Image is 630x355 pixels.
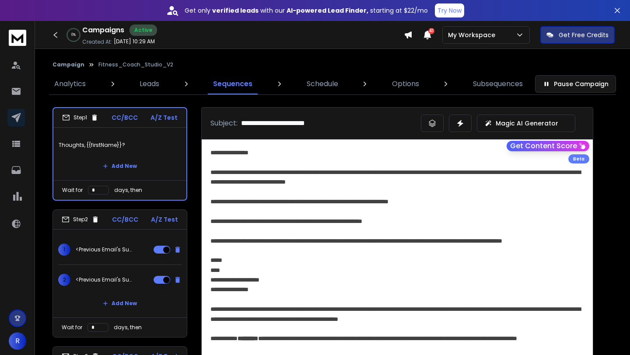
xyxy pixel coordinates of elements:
[112,113,138,122] p: CC/BCC
[134,73,164,94] a: Leads
[559,31,609,39] p: Get Free Credits
[76,276,132,283] p: <Previous Email's Subject>
[129,24,157,36] div: Active
[468,73,528,94] a: Subsequences
[392,79,419,89] p: Options
[62,114,98,122] div: Step 1
[58,274,70,286] span: 2
[9,30,26,46] img: logo
[9,332,26,350] button: R
[208,73,258,94] a: Sequences
[52,61,84,68] button: Campaign
[287,6,368,15] strong: AI-powered Lead Finder,
[96,295,144,312] button: Add New
[59,133,181,157] p: Thoughts, {{firstName}}?
[535,75,616,93] button: Pause Campaign
[185,6,428,15] p: Get only with our starting at $22/mo
[96,157,144,175] button: Add New
[54,79,86,89] p: Analytics
[49,73,91,94] a: Analytics
[114,187,142,194] p: days, then
[71,32,76,38] p: 0 %
[98,61,173,68] p: Fitness_Coach_Studio_V2
[114,324,142,331] p: days, then
[212,6,259,15] strong: verified leads
[473,79,523,89] p: Subsequences
[213,79,252,89] p: Sequences
[82,38,112,45] p: Created At:
[507,141,589,151] button: Get Content Score
[82,25,124,35] h1: Campaigns
[52,107,187,201] li: Step1CC/BCCA/Z TestThoughts, {{firstName}}?Add NewWait fordays, then
[62,324,82,331] p: Wait for
[540,26,615,44] button: Get Free Credits
[307,79,338,89] p: Schedule
[140,79,159,89] p: Leads
[301,73,343,94] a: Schedule
[448,31,499,39] p: My Workspace
[437,6,462,15] p: Try Now
[568,154,589,164] div: Beta
[151,215,178,224] p: A/Z Test
[150,113,178,122] p: A/Z Test
[496,119,558,128] p: Magic AI Generator
[428,28,434,34] span: 41
[62,187,83,194] p: Wait for
[58,244,70,256] span: 1
[112,215,138,224] p: CC/BCC
[62,216,99,223] div: Step 2
[76,246,132,253] p: <Previous Email's Subject>
[114,38,155,45] p: [DATE] 10:29 AM
[52,209,187,338] li: Step2CC/BCCA/Z Test1<Previous Email's Subject>2<Previous Email's Subject>Add NewWait fordays, then
[477,115,575,132] button: Magic AI Generator
[210,118,238,129] p: Subject:
[435,3,464,17] button: Try Now
[387,73,424,94] a: Options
